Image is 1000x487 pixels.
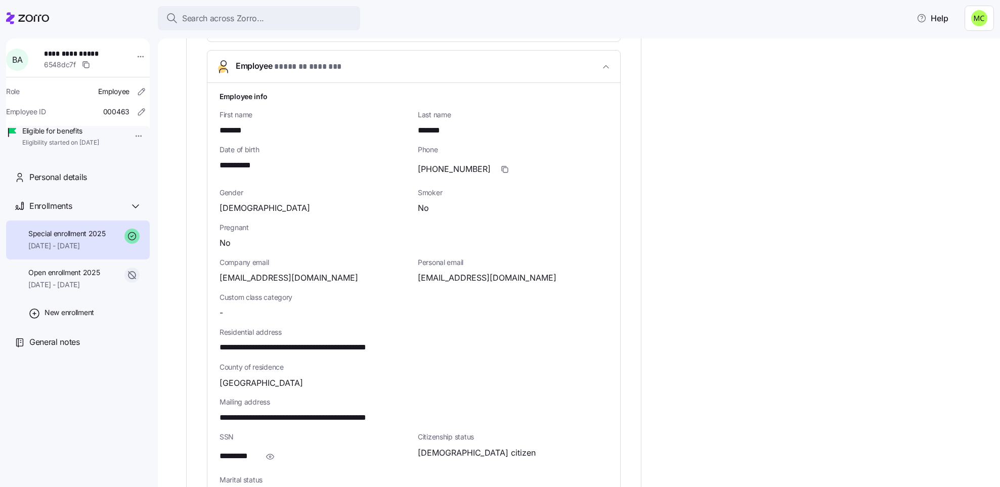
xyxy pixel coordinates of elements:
[418,110,608,120] span: Last name
[917,12,948,24] span: Help
[220,237,231,249] span: No
[418,447,536,459] span: [DEMOGRAPHIC_DATA] citizen
[220,475,410,485] span: Marital status
[220,377,303,389] span: [GEOGRAPHIC_DATA]
[22,126,99,136] span: Eligible for benefits
[418,163,491,175] span: [PHONE_NUMBER]
[45,307,94,318] span: New enrollment
[418,145,608,155] span: Phone
[971,10,987,26] img: fb6fbd1e9160ef83da3948286d18e3ea
[28,241,106,251] span: [DATE] - [DATE]
[418,188,608,198] span: Smoker
[908,8,956,28] button: Help
[6,86,20,97] span: Role
[22,139,99,147] span: Eligibility started on [DATE]
[220,327,608,337] span: Residential address
[220,188,410,198] span: Gender
[12,56,22,64] span: B A
[220,223,608,233] span: Pregnant
[158,6,360,30] button: Search across Zorro...
[29,336,80,348] span: General notes
[418,257,608,268] span: Personal email
[220,292,410,302] span: Custom class category
[28,229,106,239] span: Special enrollment 2025
[6,107,46,117] span: Employee ID
[28,268,100,278] span: Open enrollment 2025
[418,272,556,284] span: [EMAIL_ADDRESS][DOMAIN_NAME]
[220,110,410,120] span: First name
[44,60,76,70] span: 6548dc7f
[28,280,100,290] span: [DATE] - [DATE]
[182,12,264,25] span: Search across Zorro...
[220,397,608,407] span: Mailing address
[418,202,429,214] span: No
[220,272,358,284] span: [EMAIL_ADDRESS][DOMAIN_NAME]
[103,107,129,117] span: 000463
[220,145,410,155] span: Date of birth
[29,200,72,212] span: Enrollments
[220,432,410,442] span: SSN
[98,86,129,97] span: Employee
[220,202,310,214] span: [DEMOGRAPHIC_DATA]
[29,171,87,184] span: Personal details
[220,362,608,372] span: County of residence
[220,91,608,102] h1: Employee info
[236,60,346,73] span: Employee
[220,306,223,319] span: -
[418,432,608,442] span: Citizenship status
[220,257,410,268] span: Company email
